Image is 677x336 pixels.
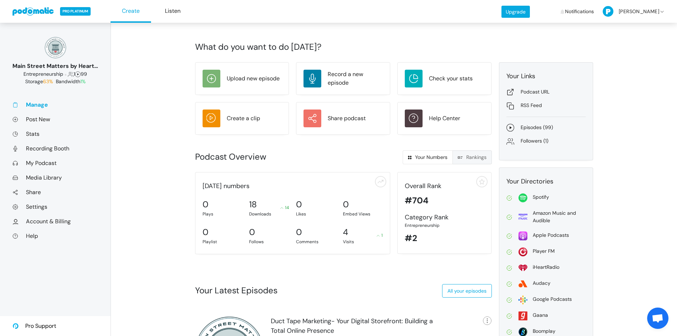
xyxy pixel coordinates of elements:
a: Media Library [12,174,98,181]
a: Share podcast [303,110,383,127]
div: #704 [405,194,484,207]
div: Open chat [647,308,668,329]
div: Spotify [533,193,549,201]
img: audacy-5d0199fadc8dc77acc7c395e9e27ef384d0cbdead77bf92d3603ebf283057071.svg [519,279,527,288]
a: Help Center [405,110,484,127]
a: RSS Feed [506,102,586,110]
div: Audacy [533,279,550,287]
div: 0 [203,226,208,239]
div: Help Center [429,114,460,123]
span: 63% [43,78,53,85]
span: [PERSON_NAME] [619,1,659,22]
img: i_heart_radio-0fea502c98f50158959bea423c94b18391c60ffcc3494be34c3ccd60b54f1ade.svg [519,263,527,272]
a: Episodes (99) [506,124,586,132]
img: apple-26106266178e1f815f76c7066005aa6211188c2910869e7447b8cdd3a6512788.svg [519,231,527,240]
div: Share podcast [328,114,366,123]
a: Help [12,232,98,240]
a: Create a clip [203,110,282,127]
div: Create a clip [227,114,260,123]
img: google-2dbf3626bd965f54f93204bbf7eeb1470465527e396fa5b4ad72d911f40d0c40.svg [519,295,527,304]
div: Podcast Overview [195,150,340,163]
div: Main Street Matters by Heart on [GEOGRAPHIC_DATA] [12,62,98,70]
div: 0 [249,226,255,239]
a: Record a new episode [303,70,383,87]
div: Player FM [533,247,555,255]
a: Player FM [506,247,586,256]
div: Duct Tape Marketing- Your Digital Storefront: Building a Total Online Presence [271,316,441,336]
a: Create [111,0,151,23]
div: Google Podcasts [533,295,572,303]
div: 0 [203,198,208,211]
div: Check your stats [429,74,473,83]
div: [DATE] numbers [199,181,387,191]
a: Manage [12,101,98,108]
div: Amazon Music and Audible [533,209,586,224]
a: Stats [12,130,98,138]
div: Category Rank [405,213,484,222]
div: Your Links [506,71,586,81]
a: Podcast URL [506,88,586,96]
a: Amazon Music and Audible [506,209,586,224]
img: gaana-acdc428d6f3a8bcf3dfc61bc87d1a5ed65c1dda5025f5609f03e44ab3dd96560.svg [519,311,527,320]
div: Your Directories [506,177,586,186]
a: Check your stats [405,70,484,87]
div: Entrepreneurship [405,222,484,229]
div: Follows [249,239,289,245]
img: spotify-814d7a4412f2fa8a87278c8d4c03771221523d6a641bdc26ea993aaf80ac4ffe.svg [519,193,527,202]
div: Boomplay [533,327,555,335]
span: 1% [80,78,86,85]
a: Spotify [506,193,586,202]
span: PRO PLATINUM [60,7,91,16]
div: #2 [405,232,484,245]
div: Your Latest Episodes [195,284,278,297]
span: Followers [68,71,74,77]
div: 4 [343,226,348,239]
a: Gaana [506,311,586,320]
div: Comments [296,239,336,245]
a: Upload new episode [203,70,282,87]
a: Recording Booth [12,145,98,152]
div: Record a new episode [328,70,383,87]
div: Likes [296,211,336,217]
a: Rankings [452,150,492,164]
a: My Podcast [12,159,98,167]
img: P-50-ab8a3cff1f42e3edaa744736fdbd136011fc75d0d07c0e6946c3d5a70d29199b.png [603,6,613,17]
div: Downloads [249,211,289,217]
img: amazon-69639c57110a651e716f65801135d36e6b1b779905beb0b1c95e1d99d62ebab9.svg [519,212,527,221]
span: Bandwidth [56,78,86,85]
div: Upload new episode [227,74,280,83]
a: Audacy [506,279,586,288]
div: 1 99 [12,70,98,78]
a: Your Numbers [403,150,453,164]
a: Upgrade [501,6,530,18]
div: 0 [343,198,349,211]
a: Share [12,188,98,196]
span: Notifications [565,1,594,22]
a: Settings [12,203,98,210]
div: Visits [343,239,383,245]
div: Playlist [203,239,242,245]
div: 18 [249,198,257,211]
a: All your episodes [442,284,492,298]
span: Storage [25,78,54,85]
div: 14 [280,204,289,211]
a: Pro Support [12,316,56,336]
div: 0 [296,198,302,211]
div: 0 [296,226,302,239]
div: What do you want to do [DATE]? [195,41,593,53]
a: Post New [12,116,98,123]
a: iHeartRadio [506,263,586,272]
img: player_fm-2f731f33b7a5920876a6a59fec1291611fade0905d687326e1933154b96d4679.svg [519,247,527,256]
div: Overall Rank [405,181,484,191]
span: Business: Entrepreneurship [23,71,63,77]
a: [PERSON_NAME] [603,1,665,22]
div: Gaana [533,311,548,319]
a: Google Podcasts [506,295,586,304]
div: Plays [203,211,242,217]
div: 1 [377,232,383,239]
a: Followers (1) [506,137,586,145]
div: iHeartRadio [533,263,559,271]
a: Account & Billing [12,218,98,225]
a: Listen [152,0,193,23]
a: Apple Podcasts [506,231,586,240]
